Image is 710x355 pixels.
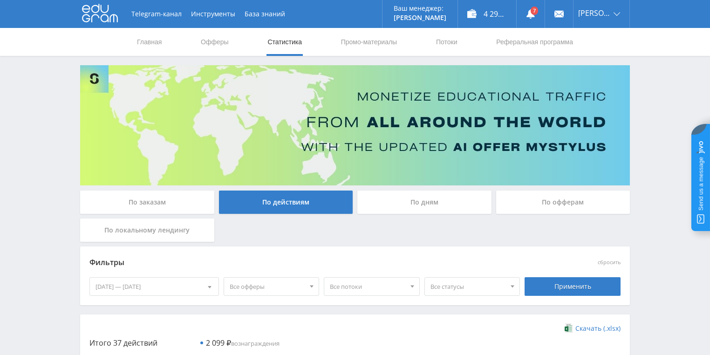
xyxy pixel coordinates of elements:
[230,278,305,295] span: Все офферы
[565,324,621,333] a: Скачать (.xlsx)
[394,5,446,12] p: Ваш менеджер:
[430,278,506,295] span: Все статусы
[575,325,621,332] span: Скачать (.xlsx)
[340,28,398,56] a: Промо-материалы
[495,28,574,56] a: Реферальная программа
[89,338,157,348] span: Итого 37 действий
[578,9,611,17] span: [PERSON_NAME]
[80,191,214,214] div: По заказам
[435,28,458,56] a: Потоки
[136,28,163,56] a: Главная
[89,256,487,270] div: Фильтры
[206,339,280,348] span: вознаграждения
[206,338,231,348] span: 2 099 ₽
[496,191,630,214] div: По офферам
[80,65,630,185] img: Banner
[219,191,353,214] div: По действиям
[394,14,446,21] p: [PERSON_NAME]
[80,218,214,242] div: По локальному лендингу
[330,278,405,295] span: Все потоки
[357,191,492,214] div: По дням
[598,259,621,266] button: сбросить
[565,323,573,333] img: xlsx
[525,277,621,296] div: Применить
[90,278,218,295] div: [DATE] — [DATE]
[266,28,303,56] a: Статистика
[200,28,230,56] a: Офферы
